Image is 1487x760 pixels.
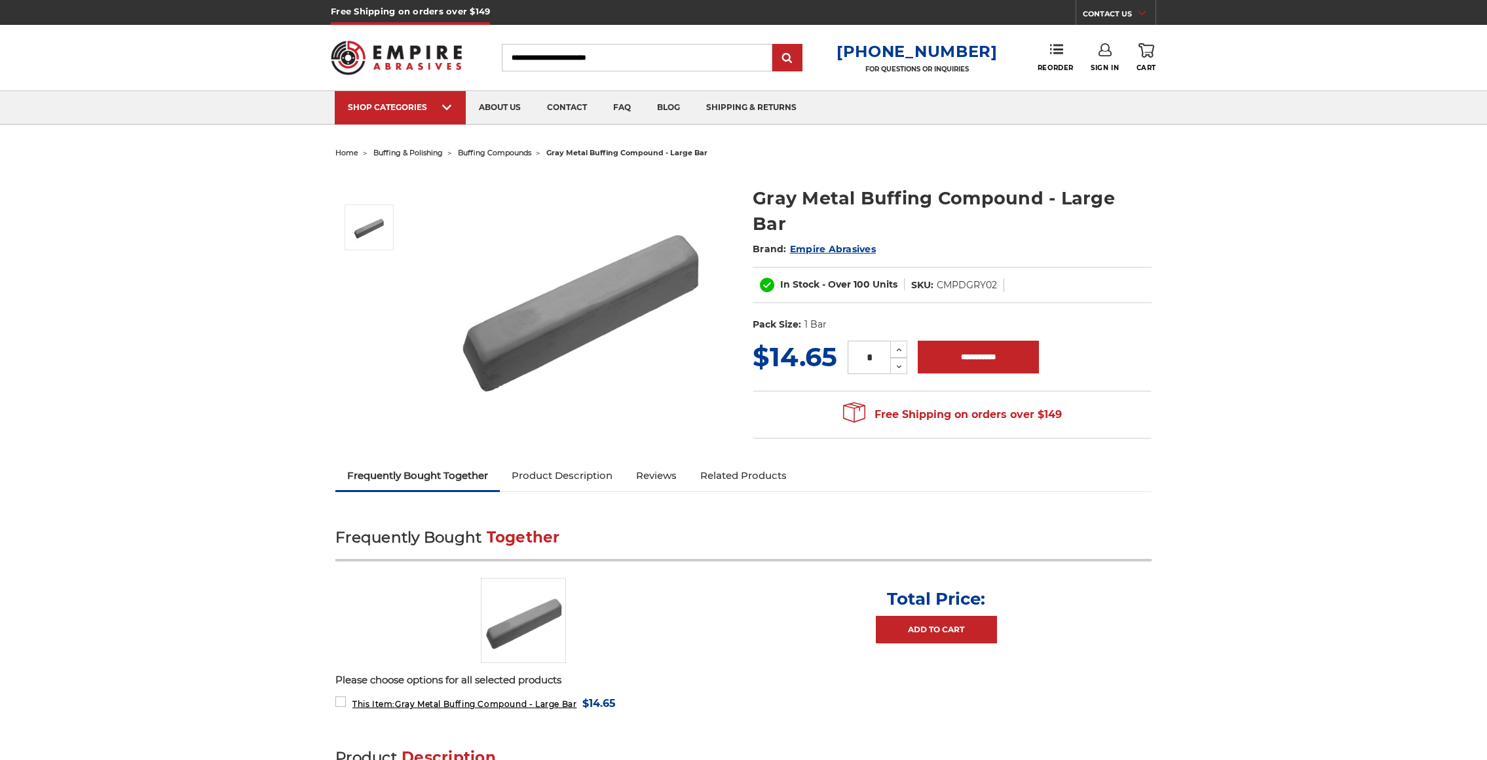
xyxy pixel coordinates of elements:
[335,528,481,546] span: Frequently Bought
[804,318,827,332] dd: 1 Bar
[753,318,801,332] dt: Pack Size:
[1091,64,1119,72] span: Sign In
[753,341,837,373] span: $14.65
[1137,43,1156,72] a: Cart
[331,32,462,83] img: Empire Abrasives
[688,461,799,490] a: Related Products
[352,211,385,244] img: Gray Buffing Compound
[448,172,710,434] img: Gray Buffing Compound
[582,694,616,712] span: $14.65
[937,278,997,292] dd: CMPDGRY02
[753,185,1152,237] h1: Gray Metal Buffing Compound - Large Bar
[1038,43,1074,71] a: Reorder
[534,91,600,124] a: contact
[335,673,1152,688] p: Please choose options for all selected products
[335,461,500,490] a: Frequently Bought Together
[458,148,531,157] a: buffing compounds
[837,65,998,73] p: FOR QUESTIONS OR INQUIRIES
[837,42,998,61] a: [PHONE_NUMBER]
[481,578,566,663] img: Gray Buffing Compound
[600,91,644,124] a: faq
[335,148,358,157] a: home
[843,402,1062,428] span: Free Shipping on orders over $149
[753,243,787,255] span: Brand:
[1083,7,1156,25] a: CONTACT US
[1038,64,1074,72] span: Reorder
[774,45,800,71] input: Submit
[546,148,707,157] span: gray metal buffing compound - large bar
[373,148,443,157] a: buffing & polishing
[854,278,870,290] span: 100
[352,699,395,709] strong: This Item:
[348,102,453,112] div: SHOP CATEGORIES
[911,278,933,292] dt: SKU:
[624,461,688,490] a: Reviews
[790,243,876,255] a: Empire Abrasives
[500,461,624,490] a: Product Description
[352,699,576,709] span: Gray Metal Buffing Compound - Large Bar
[487,528,560,546] span: Together
[644,91,693,124] a: blog
[1137,64,1156,72] span: Cart
[873,278,897,290] span: Units
[887,588,985,609] p: Total Price:
[693,91,810,124] a: shipping & returns
[780,278,819,290] span: In Stock
[466,91,534,124] a: about us
[876,616,997,643] a: Add to Cart
[822,278,851,290] span: - Over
